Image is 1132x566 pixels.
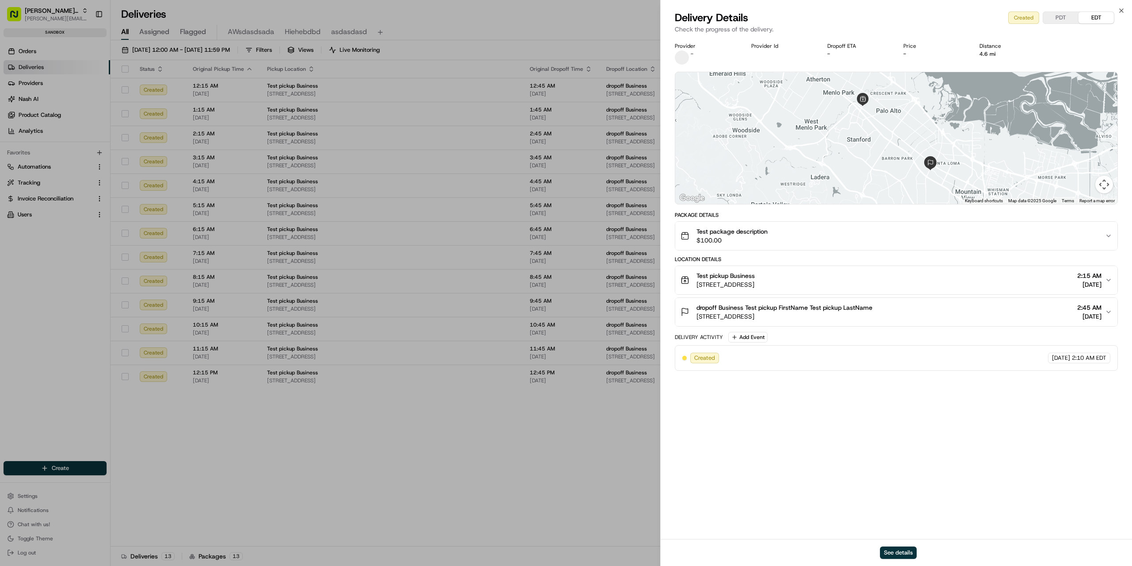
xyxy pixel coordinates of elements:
[1052,354,1070,362] span: [DATE]
[1078,12,1114,23] button: EDT
[694,354,715,362] span: Created
[5,170,71,186] a: 📗Knowledge Base
[9,175,16,182] div: 📗
[675,222,1117,250] button: Test package description$100.00
[71,170,145,186] a: 💻API Documentation
[84,174,142,183] span: API Documentation
[677,193,707,204] img: Google
[1008,198,1056,203] span: Map data ©2025 Google
[903,50,965,58] div: -
[675,25,1118,34] p: Check the progress of the delivery.
[979,42,1041,50] div: Distance
[827,50,889,58] div: -
[675,266,1117,294] button: Test pickup Business[STREET_ADDRESS]2:15 AM[DATE]
[827,42,889,50] div: Dropoff ETA
[696,280,755,289] span: [STREET_ADDRESS]
[23,57,146,66] input: Clear
[675,334,723,341] div: Delivery Activity
[880,547,917,559] button: See details
[1062,198,1074,203] a: Terms
[1077,280,1101,289] span: [DATE]
[751,42,813,50] div: Provider Id
[18,174,68,183] span: Knowledge Base
[1077,312,1101,321] span: [DATE]
[965,198,1003,204] button: Keyboard shortcuts
[137,113,161,124] button: See all
[696,312,872,321] span: [STREET_ADDRESS]
[18,138,25,145] img: 1736555255976-a54dd68f-1ca7-489b-9aae-adbdc363a1c4
[691,50,693,58] span: -
[1077,303,1101,312] span: 2:45 AM
[9,115,59,122] div: Past conversations
[9,9,27,27] img: Nash
[728,332,768,343] button: Add Event
[1079,198,1115,203] a: Report a map error
[1072,354,1106,362] span: 2:10 AM EDT
[9,85,25,100] img: 1736555255976-a54dd68f-1ca7-489b-9aae-adbdc363a1c4
[27,137,72,144] span: [PERSON_NAME]
[88,196,107,202] span: Pylon
[9,35,161,50] p: Welcome 👋
[677,193,707,204] a: Open this area in Google Maps (opens a new window)
[40,85,145,93] div: Start new chat
[696,236,768,245] span: $100.00
[78,137,96,144] span: [DATE]
[1043,12,1078,23] button: PDT
[9,129,23,143] img: Masood Aslam
[696,303,872,312] span: dropoff Business Test pickup FirstName Test pickup LastName
[1077,271,1101,280] span: 2:15 AM
[675,11,748,25] span: Delivery Details
[696,271,755,280] span: Test pickup Business
[150,87,161,98] button: Start new chat
[40,93,122,100] div: We're available if you need us!
[675,298,1117,326] button: dropoff Business Test pickup FirstName Test pickup LastName[STREET_ADDRESS]2:45 AM[DATE]
[696,227,768,236] span: Test package description
[75,175,82,182] div: 💻
[62,195,107,202] a: Powered byPylon
[979,50,1041,58] div: 4.6 mi
[73,137,76,144] span: •
[19,85,34,100] img: 5e9a9d7314ff4150bce227a61376b483.jpg
[675,212,1118,219] div: Package Details
[903,42,965,50] div: Price
[1095,176,1113,193] button: Map camera controls
[675,42,737,50] div: Provider
[675,256,1118,263] div: Location Details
